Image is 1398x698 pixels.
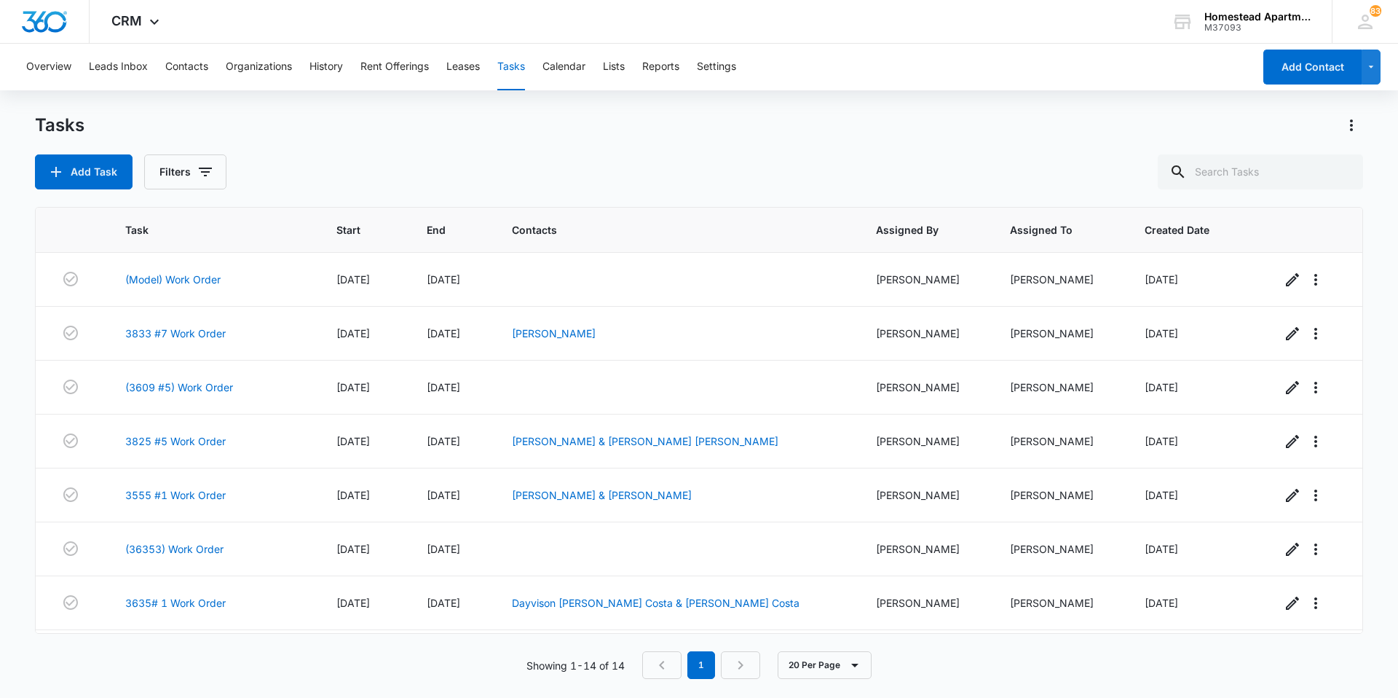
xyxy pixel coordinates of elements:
[125,595,226,611] a: 3635# 1 Work Order
[125,380,233,395] a: (3609 #5) Work Order
[125,326,226,341] a: 3833 #7 Work Order
[497,44,525,90] button: Tasks
[512,222,821,238] span: Contacts
[876,222,954,238] span: Assigned By
[512,327,596,340] a: [PERSON_NAME]
[125,487,226,503] a: 3555 #1 Work Order
[1145,273,1178,286] span: [DATE]
[446,44,480,90] button: Leases
[336,222,371,238] span: Start
[427,489,460,501] span: [DATE]
[165,44,208,90] button: Contacts
[360,44,429,90] button: Rent Offerings
[876,380,975,395] div: [PERSON_NAME]
[1010,380,1109,395] div: [PERSON_NAME]
[427,435,460,447] span: [DATE]
[1145,381,1178,393] span: [DATE]
[1010,222,1088,238] span: Assigned To
[1010,541,1109,557] div: [PERSON_NAME]
[1010,272,1109,287] div: [PERSON_NAME]
[35,154,133,189] button: Add Task
[1145,489,1178,501] span: [DATE]
[336,435,370,447] span: [DATE]
[89,44,148,90] button: Leads Inbox
[144,154,226,189] button: Filters
[1010,487,1109,503] div: [PERSON_NAME]
[1010,326,1109,341] div: [PERSON_NAME]
[427,381,460,393] span: [DATE]
[876,326,975,341] div: [PERSON_NAME]
[336,381,370,393] span: [DATE]
[778,651,872,679] button: 20 Per Page
[687,651,715,679] em: 1
[35,114,84,136] h1: Tasks
[1145,435,1178,447] span: [DATE]
[336,543,370,555] span: [DATE]
[427,273,460,286] span: [DATE]
[125,272,221,287] a: (Model) Work Order
[125,434,226,449] a: 3825 #5 Work Order
[111,13,142,28] span: CRM
[1263,50,1362,85] button: Add Contact
[876,487,975,503] div: [PERSON_NAME]
[512,489,692,501] a: [PERSON_NAME] & [PERSON_NAME]
[427,327,460,340] span: [DATE]
[876,595,975,611] div: [PERSON_NAME]
[512,597,799,609] a: Dayvison [PERSON_NAME] Costa & [PERSON_NAME] Costa
[1370,5,1381,17] div: notifications count
[876,272,975,287] div: [PERSON_NAME]
[309,44,343,90] button: History
[336,327,370,340] span: [DATE]
[1204,23,1311,33] div: account id
[427,543,460,555] span: [DATE]
[1010,595,1109,611] div: [PERSON_NAME]
[542,44,585,90] button: Calendar
[1145,597,1178,609] span: [DATE]
[876,541,975,557] div: [PERSON_NAME]
[1145,543,1178,555] span: [DATE]
[336,597,370,609] span: [DATE]
[26,44,71,90] button: Overview
[642,44,679,90] button: Reports
[427,222,455,238] span: End
[336,489,370,501] span: [DATE]
[697,44,736,90] button: Settings
[427,597,460,609] span: [DATE]
[1340,114,1363,137] button: Actions
[1010,434,1109,449] div: [PERSON_NAME]
[1158,154,1363,189] input: Search Tasks
[1204,11,1311,23] div: account name
[1145,222,1225,238] span: Created Date
[1370,5,1381,17] span: 83
[512,435,778,447] a: [PERSON_NAME] & [PERSON_NAME] [PERSON_NAME]
[125,222,280,238] span: Task
[226,44,292,90] button: Organizations
[125,541,224,557] a: (36353) Work Order
[526,658,625,673] p: Showing 1-14 of 14
[876,434,975,449] div: [PERSON_NAME]
[603,44,625,90] button: Lists
[336,273,370,286] span: [DATE]
[1145,327,1178,340] span: [DATE]
[642,651,760,679] nav: Pagination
